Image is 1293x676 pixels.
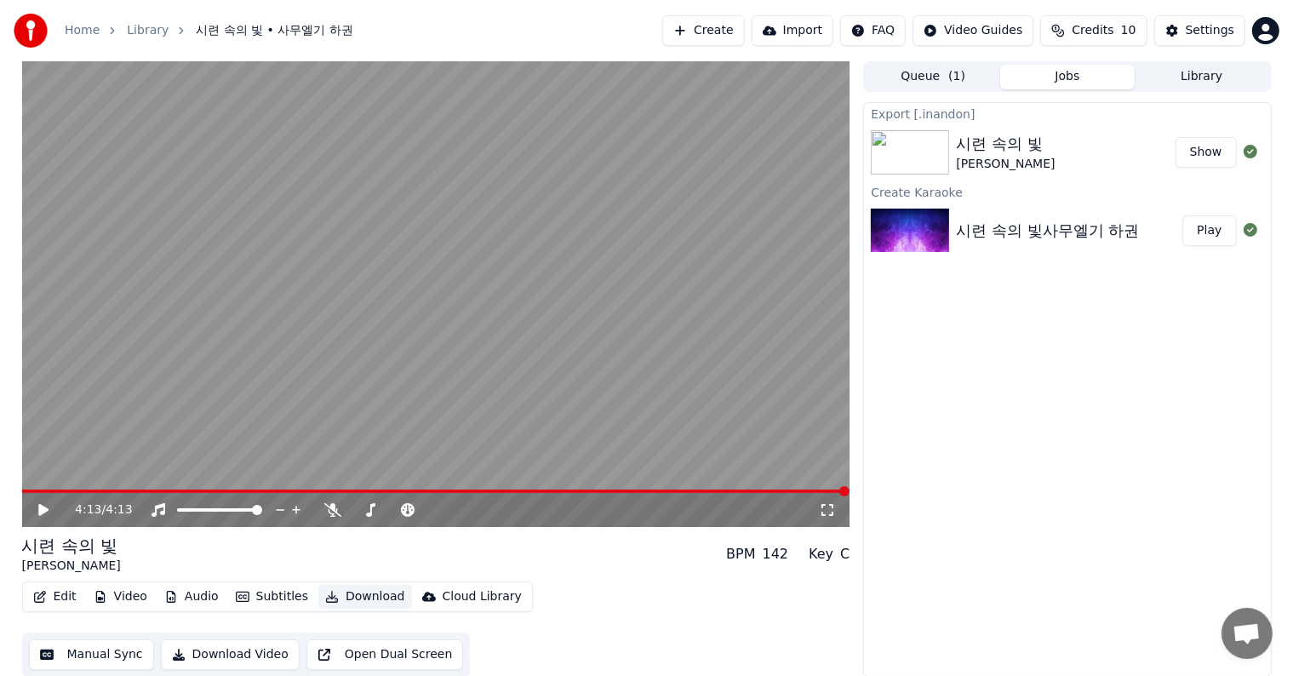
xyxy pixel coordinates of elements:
div: Key [809,544,833,564]
div: 시련 속의 빛 [956,132,1055,156]
button: Download [318,585,412,609]
div: Create Karaoke [864,181,1270,202]
button: Settings [1154,15,1245,46]
a: 채팅 열기 [1221,608,1273,659]
button: Open Dual Screen [306,639,464,670]
button: Download Video [161,639,300,670]
button: Subtitles [229,585,315,609]
div: BPM [726,544,755,564]
div: 142 [763,544,789,564]
span: 10 [1121,22,1136,39]
button: Manual Sync [29,639,154,670]
button: Queue [866,65,1000,89]
button: Edit [26,585,83,609]
button: Jobs [1000,65,1135,89]
img: youka [14,14,48,48]
nav: breadcrumb [65,22,353,39]
div: [PERSON_NAME] [22,558,121,575]
button: Create [662,15,745,46]
button: FAQ [840,15,906,46]
button: Video Guides [913,15,1033,46]
div: 시련 속의 빛사무엘기 하권 [956,219,1139,243]
a: Library [127,22,169,39]
span: 시련 속의 빛 • 사무엘기 하권 [196,22,353,39]
div: Settings [1186,22,1234,39]
span: Credits [1072,22,1113,39]
div: 시련 속의 빛 [22,534,121,558]
div: Cloud Library [443,588,522,605]
button: Library [1135,65,1269,89]
button: Audio [157,585,226,609]
button: Play [1182,215,1236,246]
div: / [75,501,116,518]
div: C [840,544,850,564]
button: Import [752,15,833,46]
button: Credits10 [1040,15,1147,46]
button: Show [1176,137,1237,168]
a: Home [65,22,100,39]
button: Video [87,585,154,609]
span: 4:13 [75,501,101,518]
div: Export [.inandon] [864,103,1270,123]
span: ( 1 ) [948,68,965,85]
span: 4:13 [106,501,132,518]
div: [PERSON_NAME] [956,156,1055,173]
